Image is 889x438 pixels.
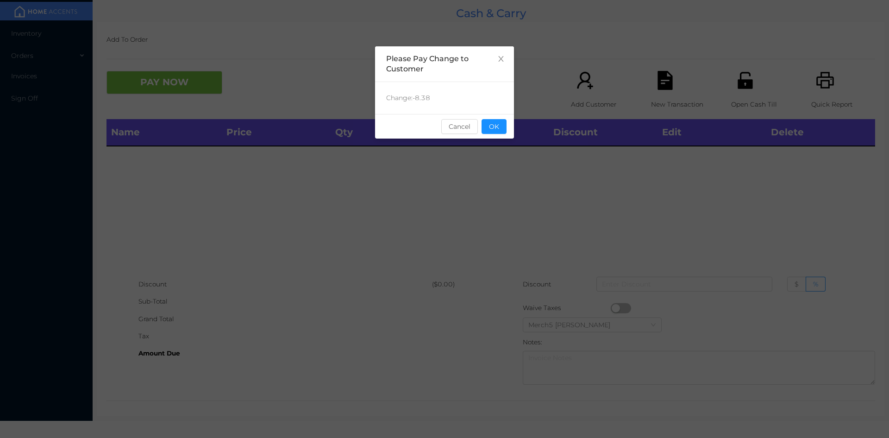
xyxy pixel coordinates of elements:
button: Cancel [441,119,478,134]
div: Change: -8.38 [375,82,514,114]
i: icon: close [497,55,505,63]
div: Please Pay Change to Customer [386,54,503,74]
button: OK [482,119,507,134]
button: Close [488,46,514,72]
